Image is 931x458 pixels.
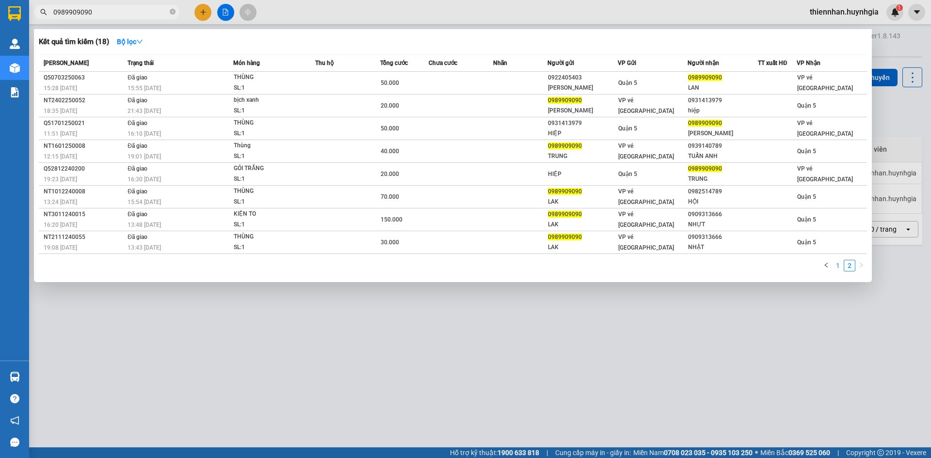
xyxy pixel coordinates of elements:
[688,106,757,116] div: hiệp
[234,186,306,197] div: THÙNG
[39,37,109,47] h3: Kết quả tìm kiếm ( 18 )
[855,260,867,271] button: right
[128,130,161,137] span: 16:10 [DATE]
[381,193,399,200] span: 70.000
[797,165,853,183] span: VP vé [GEOGRAPHIC_DATA]
[44,221,77,228] span: 16:20 [DATE]
[44,130,77,137] span: 11:51 [DATE]
[758,60,787,66] span: TT xuất HĐ
[128,199,161,205] span: 15:54 [DATE]
[844,260,855,271] a: 2
[10,416,19,425] span: notification
[855,260,867,271] li: Next Page
[688,187,757,197] div: 0982514789
[136,38,143,45] span: down
[844,260,855,271] li: 2
[797,60,820,66] span: VP Nhận
[797,102,816,109] span: Quận 5
[128,97,147,104] span: Đã giao
[381,171,399,177] span: 20.000
[234,151,306,162] div: SL: 1
[618,125,637,132] span: Quận 5
[128,142,147,149] span: Đã giao
[8,6,21,21] img: logo-vxr
[117,38,143,46] strong: Bộ lọc
[823,262,829,268] span: left
[797,239,816,246] span: Quận 5
[128,188,147,195] span: Đã giao
[548,220,617,230] div: LAK
[688,95,757,106] div: 0931413979
[128,165,147,172] span: Đã giao
[548,73,617,83] div: 0922405403
[128,211,147,218] span: Đã giao
[380,60,408,66] span: Tổng cước
[44,153,77,160] span: 12:15 [DATE]
[548,169,617,179] div: HIỆP
[234,83,306,94] div: SL: 1
[493,60,507,66] span: Nhãn
[832,260,844,271] li: 1
[44,244,77,251] span: 19:08 [DATE]
[548,197,617,207] div: LAK
[234,95,306,106] div: bịch xanh
[548,83,617,93] div: [PERSON_NAME]
[128,108,161,114] span: 21:43 [DATE]
[797,148,816,155] span: Quận 5
[688,220,757,230] div: NHỰT
[381,125,399,132] span: 50.000
[820,260,832,271] li: Previous Page
[170,8,176,17] span: close-circle
[234,220,306,230] div: SL: 1
[44,209,125,220] div: NT3011240015
[688,120,722,126] span: 0989909090
[40,9,47,16] span: search
[618,188,674,205] span: VP vé [GEOGRAPHIC_DATA]
[688,232,757,242] div: 0909313666
[820,260,832,271] button: left
[548,97,582,104] span: 0989909090
[234,197,306,207] div: SL: 1
[128,176,161,183] span: 16:30 [DATE]
[548,128,617,139] div: HIỆP
[797,120,853,137] span: VP vé [GEOGRAPHIC_DATA]
[688,209,757,220] div: 0909313666
[797,216,816,223] span: Quận 5
[10,39,20,49] img: warehouse-icon
[234,118,306,128] div: THÙNG
[688,174,757,184] div: TRUNG
[128,60,154,66] span: Trạng thái
[618,142,674,160] span: VP vé [GEOGRAPHIC_DATA]
[44,232,125,242] div: NT2111240055
[44,95,125,106] div: NT2402250052
[128,244,161,251] span: 13:43 [DATE]
[53,7,168,17] input: Tìm tên, số ĐT hoặc mã đơn
[429,60,457,66] span: Chưa cước
[548,188,582,195] span: 0989909090
[688,141,757,151] div: 0939140789
[128,120,147,126] span: Đã giao
[688,74,722,81] span: 0989909090
[10,87,20,97] img: solution-icon
[233,60,260,66] span: Món hàng
[548,211,582,218] span: 0989909090
[10,63,20,73] img: warehouse-icon
[688,165,722,172] span: 0989909090
[381,239,399,246] span: 30.000
[547,60,574,66] span: Người gửi
[10,394,19,403] span: question-circle
[44,118,125,128] div: Q51701250021
[234,72,306,83] div: THÙNG
[618,97,674,114] span: VP vé [GEOGRAPHIC_DATA]
[44,73,125,83] div: Q50703250063
[44,85,77,92] span: 15:28 [DATE]
[858,262,864,268] span: right
[128,85,161,92] span: 15:55 [DATE]
[688,83,757,93] div: LAN
[688,151,757,161] div: TUẤN ANH
[381,79,399,86] span: 50.000
[128,234,147,240] span: Đã giao
[381,148,399,155] span: 40.000
[44,60,89,66] span: [PERSON_NAME]
[548,234,582,240] span: 0989909090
